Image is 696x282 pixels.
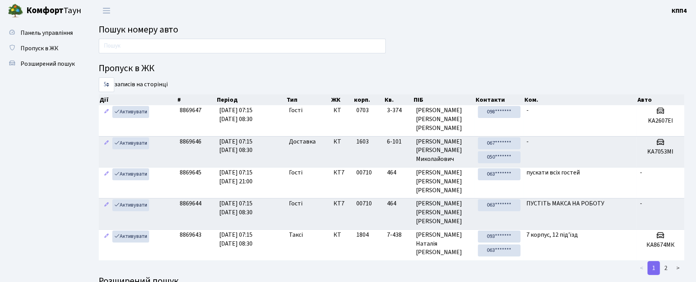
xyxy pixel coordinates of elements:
span: 7-438 [387,231,410,239]
span: - [527,137,529,146]
span: 464 [387,199,410,208]
span: - [640,168,642,177]
h4: Пропуск в ЖК [99,63,684,74]
span: КТ [333,231,350,239]
a: > [672,261,684,275]
span: [PERSON_NAME] [PERSON_NAME] [PERSON_NAME] [416,168,472,195]
select: записів на сторінці [99,77,114,92]
th: Кв. [384,94,413,105]
span: [DATE] 07:15 [DATE] 08:30 [219,231,253,248]
h5: KA7053MI [640,148,681,156]
span: пускати всіх гостей [527,168,580,177]
span: [DATE] 07:15 [DATE] 08:30 [219,137,253,155]
th: Тип [286,94,330,105]
button: Переключити навігацію [97,4,116,17]
a: 1 [648,261,660,275]
span: 8869643 [180,231,201,239]
span: Пропуск в ЖК [21,44,58,53]
span: 00710 [356,168,372,177]
a: КПП4 [672,6,687,15]
a: Пропуск в ЖК [4,41,81,56]
a: Панель управління [4,25,81,41]
label: записів на сторінці [99,77,168,92]
span: 1804 [356,231,369,239]
a: Редагувати [102,168,111,180]
span: Таун [26,4,81,17]
th: корп. [353,94,384,105]
span: 7 корпус, 12 під'їзд [527,231,578,239]
span: ПУСТІТЬ МАКСА НА РОБОТУ [527,199,605,208]
span: КТ7 [333,199,350,208]
span: [PERSON_NAME] Наталія [PERSON_NAME] [416,231,472,257]
input: Пошук [99,39,386,53]
span: [PERSON_NAME] [PERSON_NAME] [PERSON_NAME] [416,106,472,133]
span: Гості [289,106,302,115]
span: 8869645 [180,168,201,177]
span: Гості [289,199,302,208]
b: КПП4 [672,7,687,15]
span: 00710 [356,199,372,208]
a: Розширений пошук [4,56,81,72]
a: 2 [660,261,672,275]
span: [PERSON_NAME] [PERSON_NAME] [PERSON_NAME] [416,199,472,226]
span: КТ [333,137,350,146]
th: Ком. [524,94,637,105]
span: Панель управління [21,29,73,37]
span: Доставка [289,137,316,146]
span: [DATE] 07:15 [DATE] 08:30 [219,199,253,217]
a: Редагувати [102,199,111,211]
span: 8869646 [180,137,201,146]
span: Гості [289,168,302,177]
th: Дії [99,94,177,105]
a: Активувати [112,106,149,118]
span: - [527,106,529,115]
span: 8869647 [180,106,201,115]
span: - [640,199,642,208]
th: Авто [637,94,684,105]
span: Розширений пошук [21,60,75,68]
a: Активувати [112,199,149,211]
a: Активувати [112,137,149,149]
span: Пошук номеру авто [99,23,178,36]
a: Активувати [112,168,149,180]
span: [DATE] 07:15 [DATE] 21:00 [219,168,253,186]
th: ЖК [330,94,353,105]
span: Таксі [289,231,303,239]
th: # [177,94,216,105]
span: 464 [387,168,410,177]
span: КТ7 [333,168,350,177]
th: Період [216,94,286,105]
a: Редагувати [102,137,111,149]
span: [PERSON_NAME] [PERSON_NAME] Миколайович [416,137,472,164]
h5: КА8674МК [640,241,681,249]
span: 8869644 [180,199,201,208]
a: Редагувати [102,106,111,118]
a: Активувати [112,231,149,243]
span: 1603 [356,137,369,146]
th: Контакти [475,94,524,105]
b: Комфорт [26,4,64,17]
span: 3-374 [387,106,410,115]
th: ПІБ [413,94,475,105]
span: 0703 [356,106,369,115]
span: КТ [333,106,350,115]
span: 6-101 [387,137,410,146]
img: logo.png [8,3,23,19]
a: Редагувати [102,231,111,243]
span: [DATE] 07:15 [DATE] 08:30 [219,106,253,123]
h5: KA2607EI [640,117,681,125]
